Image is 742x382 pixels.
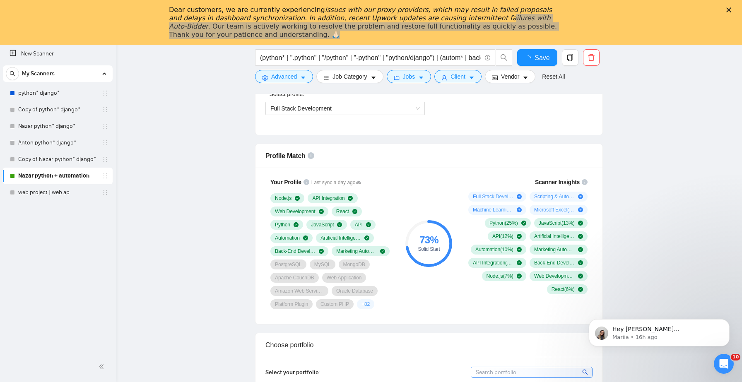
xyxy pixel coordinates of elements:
[311,179,361,187] span: Last sync a day ago
[275,261,302,268] span: PostgreSQL
[275,274,314,281] span: Apache CouchDB
[517,234,522,239] span: check-circle
[320,301,349,308] span: Custom PHP
[355,221,363,228] span: API
[265,152,306,159] span: Profile Match
[364,235,369,240] span: check-circle
[562,54,578,61] span: copy
[576,302,742,360] iframe: Intercom notifications message
[312,195,344,202] span: API Integration
[534,246,575,253] span: Marketing Automation ( 9 %)
[535,179,580,185] span: Scanner Insights
[562,49,578,66] button: copy
[320,235,361,241] span: Artificial Intelligence
[18,118,97,135] a: Nazar python* django*
[265,333,593,357] div: Choose portfolio
[336,208,349,215] span: React
[275,248,316,255] span: Back-End Development
[578,287,583,292] span: check-circle
[366,222,371,227] span: check-circle
[10,46,106,62] a: New Scanner
[275,301,308,308] span: Platform Plugin
[523,74,528,81] span: caret-down
[22,65,55,82] span: My Scanners
[418,74,424,81] span: caret-down
[327,274,362,281] span: Web Application
[578,234,583,239] span: check-circle
[534,233,575,240] span: Artificial Intelligence ( 10 %)
[99,363,107,371] span: double-left
[473,259,513,266] span: API Integration ( 8 %)
[471,367,592,377] input: Search portfolio
[294,222,299,227] span: check-circle
[475,246,513,253] span: Automation ( 10 %)
[304,179,309,185] span: info-circle
[539,220,575,226] span: JavaScript ( 13 %)
[371,74,376,81] span: caret-down
[18,101,97,118] a: Copy of python* django*
[731,354,740,360] span: 10
[525,55,535,62] span: loading
[578,260,583,265] span: check-circle
[534,273,575,279] span: Web Development ( 7 %)
[18,85,97,101] a: python* django*
[336,248,377,255] span: Marketing Automation
[387,70,431,83] button: folderJobscaret-down
[583,54,599,61] span: delete
[3,46,113,62] li: New Scanner
[102,106,108,113] span: holder
[517,247,522,252] span: check-circle
[578,207,583,212] span: plus-circle
[441,74,447,81] span: user
[534,193,575,200] span: Scripting & Automation ( 11 %)
[275,195,291,202] span: Node.js
[578,247,583,252] span: check-circle
[169,6,552,30] i: issues with our proxy providers, which may result in failed proposals and delays in dashboard syn...
[542,72,565,81] a: Reset All
[262,74,268,81] span: setting
[265,369,320,376] span: Select your portfolio:
[352,209,357,214] span: check-circle
[517,194,522,199] span: plus-circle
[552,286,575,293] span: React ( 6 %)
[501,72,519,81] span: Vendor
[270,105,332,112] span: Full Stack Development
[450,72,465,81] span: Client
[275,235,300,241] span: Automation
[578,221,583,226] span: check-circle
[337,222,342,227] span: check-circle
[3,65,113,201] li: My Scanners
[332,72,367,81] span: Job Category
[578,274,583,279] span: check-circle
[492,233,513,240] span: API ( 12 %)
[535,53,549,63] span: Save
[102,173,108,179] span: holder
[102,139,108,146] span: holder
[18,168,97,184] a: Nazar python + automation
[6,67,19,80] button: search
[255,70,313,83] button: settingAdvancedcaret-down
[316,70,383,83] button: barsJob Categorycaret-down
[303,235,308,240] span: check-circle
[300,74,306,81] span: caret-down
[487,273,513,279] span: Node.js ( 7 %)
[102,189,108,196] span: holder
[496,54,512,61] span: search
[271,72,297,81] span: Advanced
[485,55,490,60] span: info-circle
[275,288,324,294] span: Amazon Web Services
[295,196,300,201] span: check-circle
[403,72,415,81] span: Jobs
[582,179,588,185] span: info-circle
[534,259,575,266] span: Back-End Development ( 8 %)
[534,207,575,213] span: Microsoft Excel ( 6 %)
[405,235,452,245] div: 73 %
[517,274,522,279] span: check-circle
[336,288,373,294] span: Oracle Database
[394,74,400,81] span: folder
[18,151,97,168] a: Copy of Nazar python* django*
